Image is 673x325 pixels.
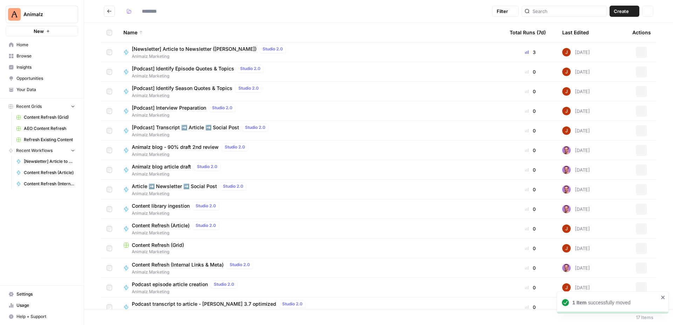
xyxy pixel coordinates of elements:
a: [Podcast] Transcript ➡️ Article ➡️ Social PostStudio 2.0Animalz Marketing [123,123,498,138]
span: Animalz Marketing [132,289,240,295]
img: erg4ip7zmrmc8e5ms3nyz8p46hz7 [562,87,571,96]
div: Actions [632,23,651,42]
span: Content library ingestion [132,202,190,209]
div: 0 [510,166,551,173]
span: [Podcast] Identify Season Quotes & Topics [132,85,232,92]
div: 0 [510,108,551,115]
span: Content Refresh (Internal Links & Meta) [132,261,224,268]
span: Podcast transcript to article - [PERSON_NAME] 3.7 optimized [132,300,276,307]
div: [DATE] [562,283,590,292]
div: [DATE] [562,264,590,272]
span: Article ➡️ Newsletter ➡️ Social Post [132,183,217,190]
span: Animalz blog article draft [132,163,191,170]
a: Podcast episode article creationStudio 2.0Animalz Marketing [123,280,498,295]
div: 0 [510,127,551,134]
img: erg4ip7zmrmc8e5ms3nyz8p46hz7 [562,68,571,76]
span: Animalz blog - 90% draft 2nd review [132,144,219,151]
span: Refresh Existing Content [24,137,75,143]
span: Insights [16,64,75,70]
span: Settings [16,291,75,297]
span: Animalz Marketing [123,249,498,255]
span: New [34,28,44,35]
span: Animalz Marketing [132,191,249,197]
div: 0 [510,147,551,154]
a: AEO Content Refresh [13,123,78,134]
span: Studio 2.0 [214,281,234,288]
span: Your Data [16,87,75,93]
div: [DATE] [562,68,590,76]
img: erg4ip7zmrmc8e5ms3nyz8p46hz7 [562,224,571,233]
a: Content Refresh (Internal Links & Meta)Studio 2.0Animalz Marketing [123,261,498,275]
a: Insights [6,62,78,73]
a: Opportunities [6,73,78,84]
a: [Podcast] Identify Episode Quotes & TopicsStudio 2.0Animalz Marketing [123,64,498,79]
a: Animalz blog article draftStudio 2.0Animalz Marketing [123,162,498,177]
div: 0 [510,225,551,232]
a: [Podcast] Interview PreparationStudio 2.0Animalz Marketing [123,104,498,118]
strong: 1 Item [572,300,586,305]
a: Settings [6,289,78,300]
button: Go back [104,6,115,17]
a: Browse [6,50,78,62]
span: Studio 2.0 [196,203,216,209]
span: Content Refresh (Grid) [24,114,75,120]
span: Browse [16,53,75,59]
div: 0 [510,284,551,291]
div: 0 [510,264,551,271]
div: [DATE] [562,107,590,115]
div: [DATE] [562,205,590,213]
div: 3 [510,49,551,56]
span: Studio 2.0 [240,65,260,72]
div: 0 [510,245,551,252]
span: AEO Content Refresh [24,125,75,132]
a: Home [6,39,78,50]
div: [DATE] [562,166,590,174]
img: 6puihir5v8umj4c82kqcaj196fcw [562,166,571,174]
div: Name [123,23,498,42]
span: Studio 2.0 [238,85,259,91]
img: 6puihir5v8umj4c82kqcaj196fcw [562,205,571,213]
span: Studio 2.0 [263,46,283,52]
span: Usage [16,302,75,309]
div: 0 [510,206,551,213]
span: Recent Grids [16,103,42,110]
span: Content Refresh (Article) [132,222,190,229]
span: Animalz Marketing [132,210,222,216]
div: 0 [510,68,551,75]
div: 0 [510,88,551,95]
a: Content Refresh (Internal Links & Meta) [13,178,78,189]
div: 0 [510,304,551,311]
span: Studio 2.0 [223,183,243,189]
span: Animalz Marketing [132,171,223,177]
span: Studio 2.0 [212,105,232,111]
img: Animalz Logo [8,8,21,21]
span: Animalz Marketing [132,151,251,158]
div: Total Runs (7d) [510,23,546,42]
a: Content library ingestionStudio 2.0Animalz Marketing [123,202,498,216]
button: Recent Grids [6,101,78,112]
span: Studio 2.0 [230,262,250,268]
input: Search [532,8,604,15]
button: Create [610,6,639,17]
span: [Newsletter] Article to Newsletter ([PERSON_NAME]) [24,158,75,165]
div: 0 [510,186,551,193]
div: [DATE] [562,146,590,154]
div: 17 Items [636,314,653,321]
button: Filter [492,6,519,17]
a: Content Refresh (Article) [13,167,78,178]
span: [Podcast] Identify Episode Quotes & Topics [132,65,234,72]
a: [Newsletter] Article to Newsletter ([PERSON_NAME])Studio 2.0Animalz Marketing [123,45,498,60]
img: erg4ip7zmrmc8e5ms3nyz8p46hz7 [562,107,571,115]
a: Content Refresh (Grid) [13,112,78,123]
div: [DATE] [562,244,590,253]
span: [Newsletter] Article to Newsletter ([PERSON_NAME]) [132,46,257,53]
span: Create [614,8,629,15]
a: [Podcast] Identify Season Quotes & TopicsStudio 2.0Animalz Marketing [123,84,498,99]
span: Podcast episode article creation [132,281,208,288]
span: Recent Workflows [16,147,53,154]
span: Animalz Marketing [132,308,308,314]
a: Your Data [6,84,78,95]
button: Help + Support [6,311,78,322]
span: Animalz Marketing [132,53,289,60]
span: Content Refresh (Internal Links & Meta) [24,181,75,187]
